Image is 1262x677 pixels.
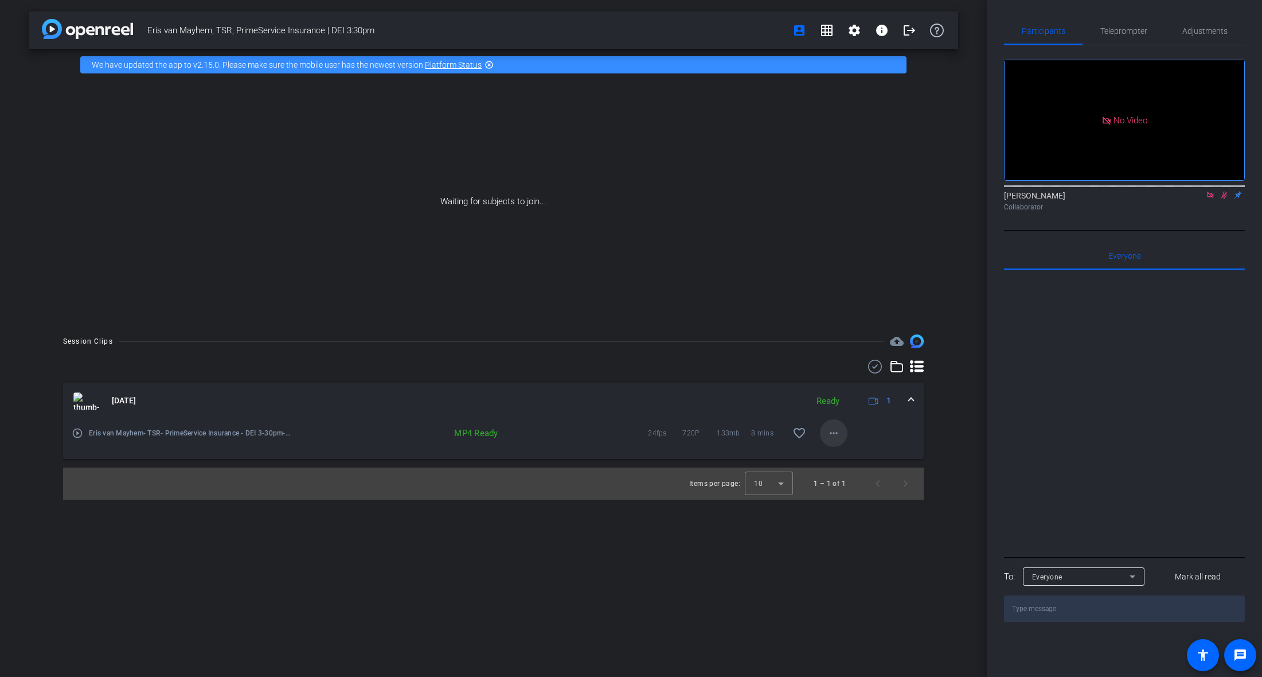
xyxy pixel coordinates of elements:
[648,427,682,439] span: 24fps
[811,395,845,408] div: Ready
[425,60,482,69] a: Platform Status
[890,334,904,348] mat-icon: cloud_upload
[892,470,919,497] button: Next page
[72,427,83,439] mat-icon: play_circle_outline
[1100,27,1147,35] span: Teleprompter
[717,427,751,439] span: 133mb
[80,56,907,73] div: We have updated the app to v2.15.0. Please make sure the mobile user has the newest version.
[820,24,834,37] mat-icon: grid_on
[886,395,891,407] span: 1
[847,24,861,37] mat-icon: settings
[1175,571,1221,583] span: Mark all read
[910,334,924,348] img: Session clips
[689,478,740,489] div: Items per page:
[814,478,846,489] div: 1 – 1 of 1
[1113,115,1147,125] span: No Video
[1004,190,1245,212] div: [PERSON_NAME]
[405,427,503,439] div: MP4 Ready
[89,427,291,439] span: Eris van Mayhem- TSR- PrimeService Insurance - DEI 3-30pm-Eris van Mayhem-2025-10-08-15-35-41-517-0
[751,427,786,439] span: 8 mins
[902,24,916,37] mat-icon: logout
[1233,648,1247,662] mat-icon: message
[792,24,806,37] mat-icon: account_box
[1004,202,1245,212] div: Collaborator
[1151,566,1245,587] button: Mark all read
[63,383,924,419] mat-expansion-panel-header: thumb-nail[DATE]Ready1
[682,427,717,439] span: 720P
[63,336,113,347] div: Session Clips
[73,392,99,410] img: thumb-nail
[1108,252,1141,260] span: Everyone
[827,426,841,440] mat-icon: more_horiz
[875,24,889,37] mat-icon: info
[1004,570,1015,583] div: To:
[1196,648,1210,662] mat-icon: accessibility
[63,419,924,459] div: thumb-nail[DATE]Ready1
[792,426,806,440] mat-icon: favorite_border
[1182,27,1228,35] span: Adjustments
[864,470,892,497] button: Previous page
[1032,573,1062,581] span: Everyone
[112,395,136,407] span: [DATE]
[29,80,958,323] div: Waiting for subjects to join...
[890,334,904,348] span: Destinations for your clips
[485,60,494,69] mat-icon: highlight_off
[42,19,133,39] img: app-logo
[1022,27,1065,35] span: Participants
[147,19,786,42] span: Eris van Mayhem, TSR, PrimeService Insurance | DEI 3:30pm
